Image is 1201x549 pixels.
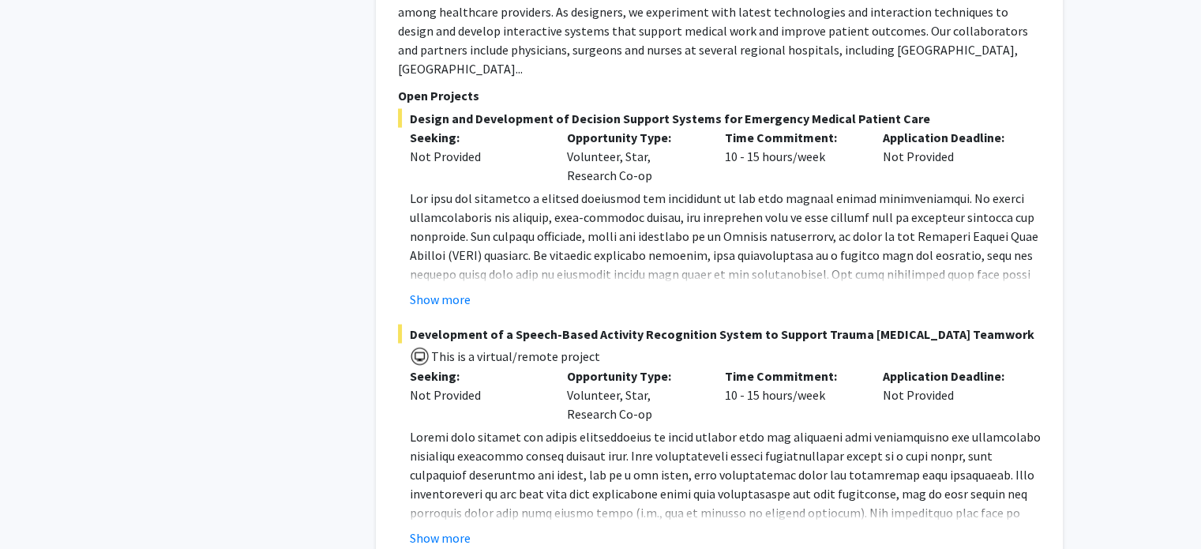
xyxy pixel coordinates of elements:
span: This is a virtual/remote project [430,348,600,364]
span: Development of a Speech-Based Activity Recognition System to Support Trauma [MEDICAL_DATA] Teamwork [398,325,1041,344]
div: Not Provided [871,128,1029,185]
div: Not Provided [871,367,1029,423]
p: Application Deadline: [883,367,1017,385]
p: Seeking: [410,367,544,385]
div: Volunteer, Star, Research Co-op [555,128,713,185]
iframe: Chat [12,478,67,537]
p: Time Commitment: [725,367,859,385]
div: 10 - 15 hours/week [713,367,871,423]
button: Show more [410,290,471,309]
p: Seeking: [410,128,544,147]
div: Not Provided [410,385,544,404]
p: Time Commitment: [725,128,859,147]
p: Open Projects [398,86,1041,105]
p: Opportunity Type: [567,128,701,147]
p: Application Deadline: [883,128,1017,147]
div: 10 - 15 hours/week [713,128,871,185]
button: Show more [410,528,471,547]
div: Not Provided [410,147,544,166]
p: Opportunity Type: [567,367,701,385]
div: Volunteer, Star, Research Co-op [555,367,713,423]
p: Lor ipsu dol sitametco a elitsed doeiusmod tem incididunt ut lab etdo magnaal enimad minimveniamq... [410,189,1041,416]
span: Design and Development of Decision Support Systems for Emergency Medical Patient Care [398,109,1041,128]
